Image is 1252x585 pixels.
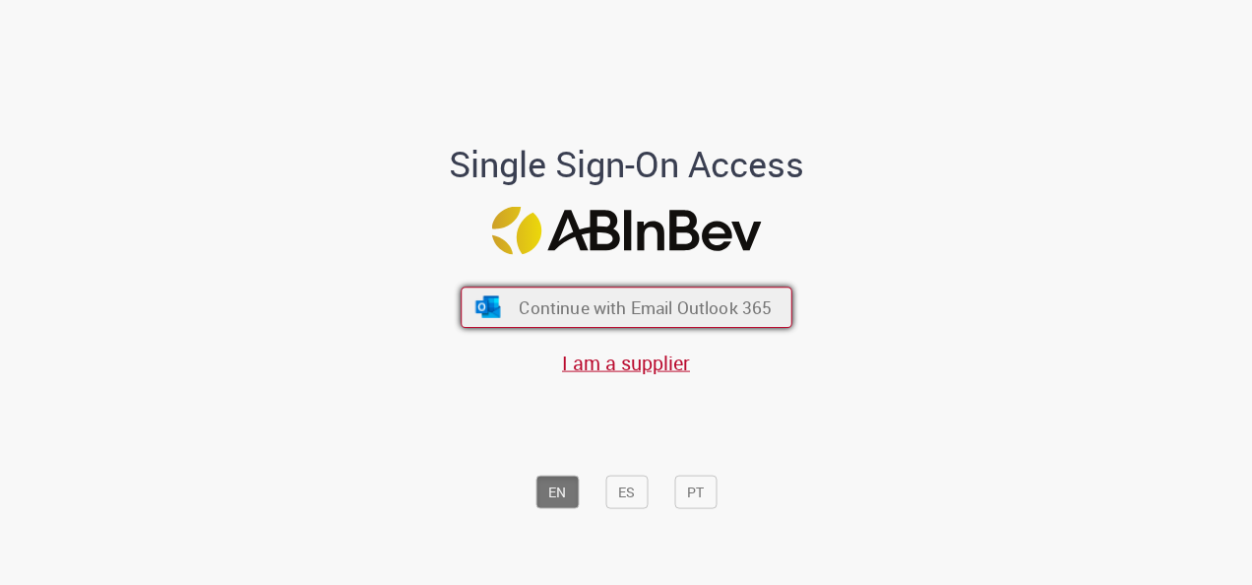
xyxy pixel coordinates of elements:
[461,287,792,328] button: ícone Azure/Microsoft 360 Continue with Email Outlook 365
[519,296,772,319] span: Continue with Email Outlook 365
[674,475,717,508] button: PT
[535,475,579,508] button: EN
[562,349,690,375] a: I am a supplier
[353,144,900,183] h1: Single Sign-On Access
[491,207,761,255] img: Logo ABInBev
[605,475,648,508] button: ES
[473,296,502,318] img: ícone Azure/Microsoft 360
